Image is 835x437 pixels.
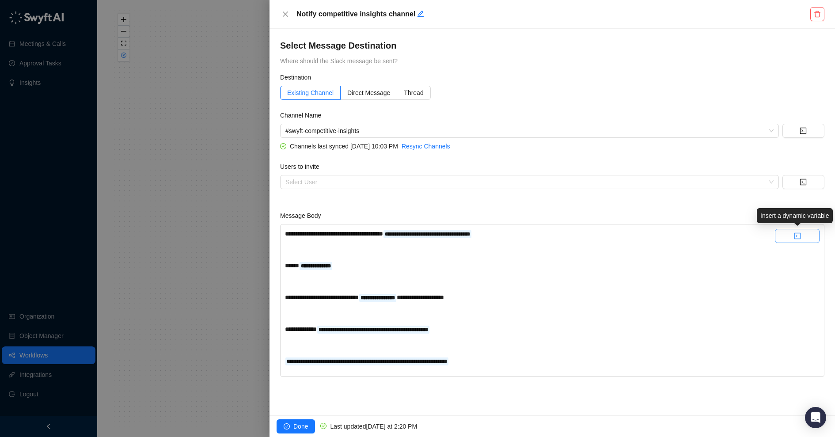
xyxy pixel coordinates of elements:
span: check-circle [320,423,326,429]
span: Last updated [DATE] at 2:20 PM [330,423,417,430]
span: code [800,127,807,134]
span: code [800,179,807,186]
span: check-circle [280,143,286,149]
div: Insert a dynamic variable [757,208,833,223]
h4: Select Message Destination [280,39,824,52]
label: Destination [280,72,317,82]
span: Where should the Slack message be sent? [280,57,398,65]
span: close [282,11,289,18]
span: delete [814,11,821,18]
span: #swyft-competitive-insights [285,124,774,137]
span: check-circle [284,423,290,429]
a: Resync Channels [402,143,450,150]
span: code [794,232,801,239]
h5: Notify competitive insights channel [296,9,808,19]
span: Direct Message [347,89,390,96]
label: Channel Name [280,110,327,120]
button: Close [280,9,291,19]
button: Done [277,419,315,433]
span: Existing Channel [287,89,334,96]
label: Message Body [280,211,327,220]
span: Thread [404,89,423,96]
span: edit [417,10,424,17]
div: Open Intercom Messenger [805,407,826,428]
label: Users to invite [280,162,326,171]
button: Edit [417,9,424,19]
span: Done [293,422,308,431]
span: Channels last synced [DATE] 10:03 PM [290,143,398,150]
